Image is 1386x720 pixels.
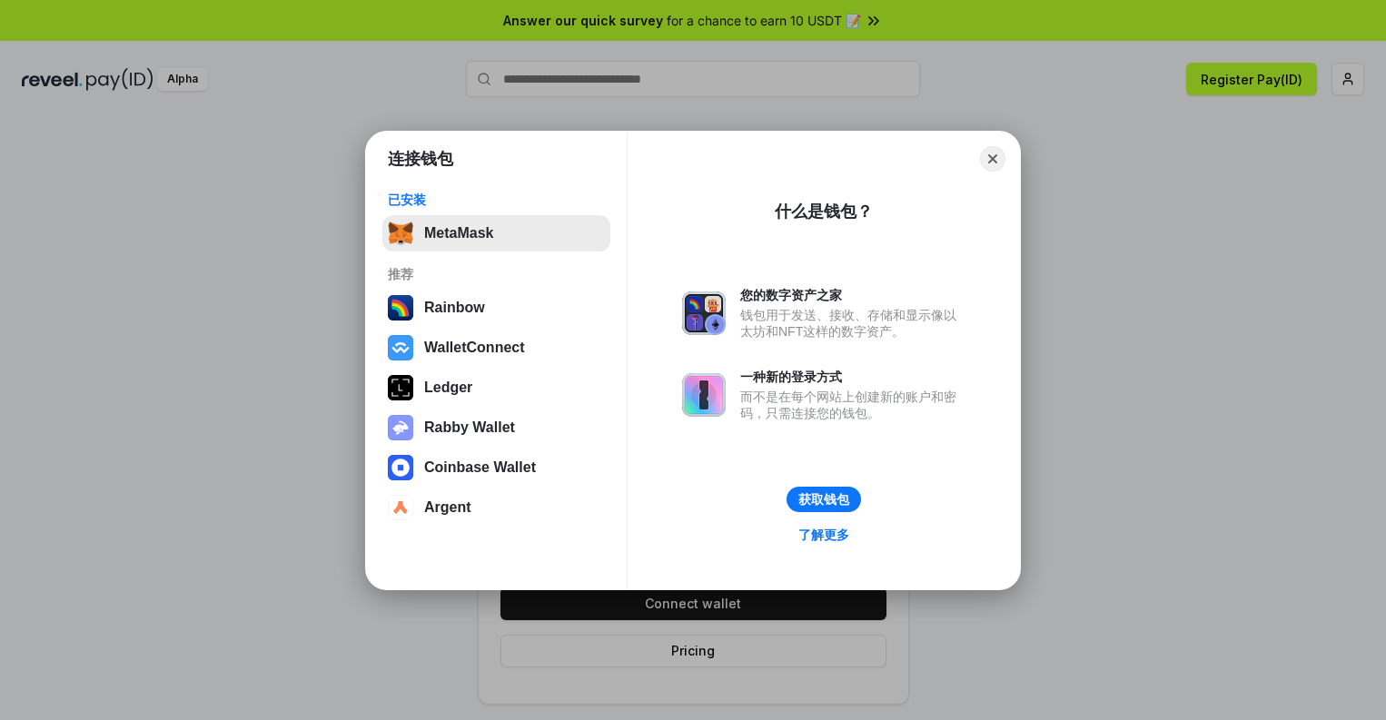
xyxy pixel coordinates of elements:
button: Argent [382,489,610,526]
img: svg+xml,%3Csvg%20width%3D%2228%22%20height%3D%2228%22%20viewBox%3D%220%200%2028%2028%22%20fill%3D... [388,335,413,360]
div: 了解更多 [798,527,849,543]
div: Coinbase Wallet [424,459,536,476]
div: MetaMask [424,225,493,242]
div: 一种新的登录方式 [740,369,965,385]
div: Ledger [424,380,472,396]
button: Ledger [382,370,610,406]
img: svg+xml,%3Csvg%20xmlns%3D%22http%3A%2F%2Fwww.w3.org%2F2000%2Fsvg%22%20fill%3D%22none%22%20viewBox... [682,373,726,417]
img: svg+xml,%3Csvg%20xmlns%3D%22http%3A%2F%2Fwww.w3.org%2F2000%2Fsvg%22%20width%3D%2228%22%20height%3... [388,375,413,400]
button: Coinbase Wallet [382,449,610,486]
div: 而不是在每个网站上创建新的账户和密码，只需连接您的钱包。 [740,389,965,421]
div: 什么是钱包？ [775,201,873,222]
div: WalletConnect [424,340,525,356]
div: Rabby Wallet [424,419,515,436]
div: 钱包用于发送、接收、存储和显示像以太坊和NFT这样的数字资产。 [740,307,965,340]
button: 获取钱包 [787,487,861,512]
img: svg+xml,%3Csvg%20width%3D%2228%22%20height%3D%2228%22%20viewBox%3D%220%200%2028%2028%22%20fill%3D... [388,495,413,520]
div: 推荐 [388,266,605,282]
button: Close [980,146,1005,172]
button: MetaMask [382,215,610,252]
img: svg+xml,%3Csvg%20xmlns%3D%22http%3A%2F%2Fwww.w3.org%2F2000%2Fsvg%22%20fill%3D%22none%22%20viewBox... [682,291,726,335]
div: 获取钱包 [798,491,849,508]
button: WalletConnect [382,330,610,366]
img: svg+xml,%3Csvg%20width%3D%2228%22%20height%3D%2228%22%20viewBox%3D%220%200%2028%2028%22%20fill%3D... [388,455,413,480]
h1: 连接钱包 [388,148,453,170]
div: 已安装 [388,192,605,208]
a: 了解更多 [787,523,860,547]
img: svg+xml,%3Csvg%20fill%3D%22none%22%20height%3D%2233%22%20viewBox%3D%220%200%2035%2033%22%20width%... [388,221,413,246]
img: svg+xml,%3Csvg%20width%3D%22120%22%20height%3D%22120%22%20viewBox%3D%220%200%20120%20120%22%20fil... [388,295,413,321]
button: Rabby Wallet [382,409,610,446]
div: Argent [424,499,471,516]
img: svg+xml,%3Csvg%20xmlns%3D%22http%3A%2F%2Fwww.w3.org%2F2000%2Fsvg%22%20fill%3D%22none%22%20viewBox... [388,415,413,440]
div: Rainbow [424,300,485,316]
button: Rainbow [382,290,610,326]
div: 您的数字资产之家 [740,287,965,303]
